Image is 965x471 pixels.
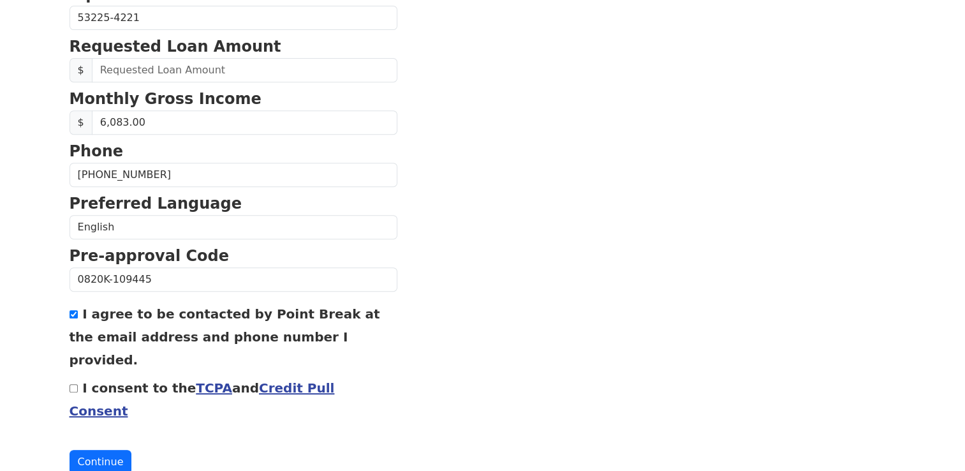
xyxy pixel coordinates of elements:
label: I agree to be contacted by Point Break at the email address and phone number I provided. [70,306,380,368]
input: Zip Code [70,6,397,30]
span: $ [70,58,92,82]
input: Monthly Gross Income [92,110,397,135]
p: Monthly Gross Income [70,87,397,110]
input: Pre-approval Code [70,267,397,292]
input: Phone [70,163,397,187]
label: I consent to the and [70,380,335,419]
strong: Pre-approval Code [70,247,230,265]
a: TCPA [196,380,232,396]
strong: Requested Loan Amount [70,38,281,56]
strong: Phone [70,142,124,160]
input: Requested Loan Amount [92,58,397,82]
strong: Preferred Language [70,195,242,213]
span: $ [70,110,92,135]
